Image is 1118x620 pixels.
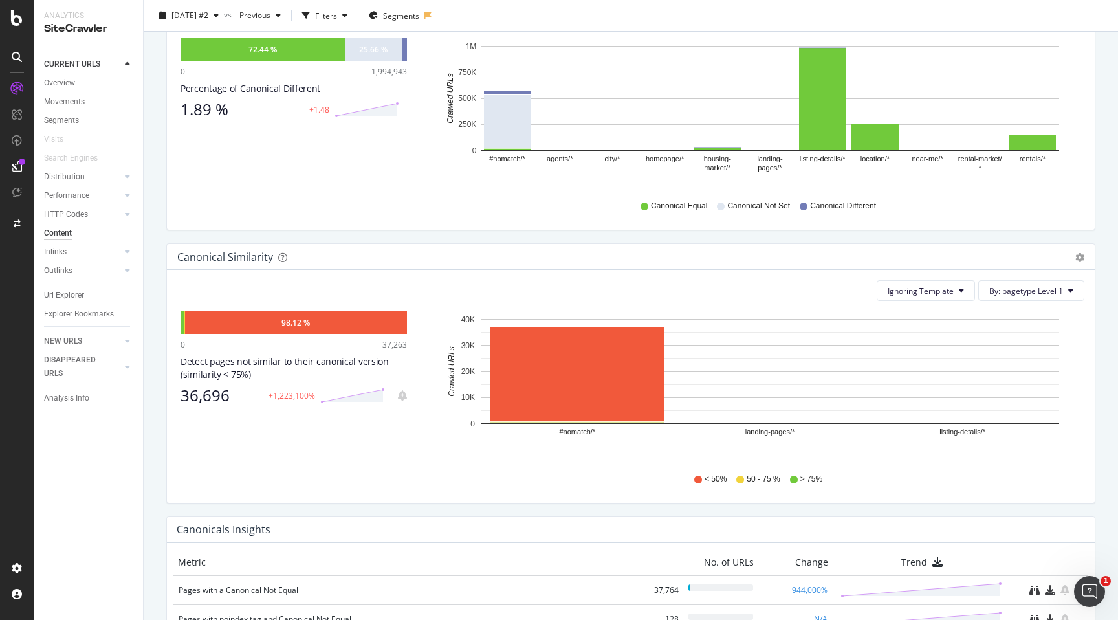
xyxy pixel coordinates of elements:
span: < 50% [705,474,727,485]
text: rentals/* [1020,155,1046,163]
div: HTTP Codes [44,208,88,221]
div: No. of URLs [647,556,754,569]
button: [DATE] #2 [154,5,224,26]
div: Overview [44,76,75,90]
a: Explorer Bookmarks [44,307,134,321]
div: Analysis Info [44,392,89,405]
text: location/* [860,155,890,163]
div: 37,263 [382,339,407,350]
div: Visits [44,133,63,146]
div: Distribution [44,170,85,184]
text: 0 [470,419,475,428]
div: Inlinks [44,245,67,259]
text: #nomatch/* [560,428,596,436]
div: gear [1075,253,1084,262]
svg: A chart. [442,38,1084,188]
text: listing-details/* [939,428,986,436]
div: 0 [181,339,185,350]
span: 50 - 75 % [747,474,780,485]
span: Canonical Equal [651,201,707,212]
div: 25.66 % [359,44,388,55]
text: pages/* [758,164,782,172]
div: Trend [838,556,1006,569]
div: Content [44,227,72,240]
button: Filters [297,5,353,26]
a: Search Engines [44,151,111,165]
div: Search Engines [44,151,98,165]
text: #nomatch/* [489,155,525,163]
a: Outlinks [44,264,121,278]
a: NEW URLS [44,335,121,348]
a: Segments [44,114,134,127]
div: Percentage of Canonical Different [181,82,407,95]
a: CURRENT URLS [44,58,121,71]
text: 40K [461,315,475,324]
text: housing- [704,155,732,163]
div: SiteCrawler [44,21,133,36]
text: agents/* [547,155,573,163]
button: Previous [234,5,286,26]
a: Url Explorer [44,289,134,302]
text: market/* [704,164,731,172]
div: 1.89 % [181,100,301,118]
div: download [1045,585,1055,595]
div: binoculars [1029,585,1040,595]
div: Url Explorer [44,289,84,302]
svg: A chart. [442,311,1084,461]
text: 10K [461,393,475,403]
span: Ignoring Template [888,285,954,296]
text: landing- [757,155,782,163]
a: HTTP Codes [44,208,121,221]
div: +1,223,100% [269,390,315,401]
a: Content [44,227,134,240]
div: 944,000% [792,584,828,595]
div: 36,696 [181,386,261,404]
div: Filters [315,10,337,21]
text: 30K [461,341,475,350]
div: Canonical Similarity [177,250,273,263]
div: Movements [44,95,85,109]
a: Inlinks [44,245,121,259]
text: 0 [472,146,477,155]
div: 1,994,943 [371,66,407,77]
text: near-me/* [912,155,943,163]
text: rental-market/ [958,155,1003,163]
text: city/* [605,155,621,163]
text: Crawled URLs [447,347,456,397]
iframe: Intercom live chat [1074,576,1105,607]
div: 37,764 [646,584,679,597]
text: 20K [461,367,475,376]
div: bell-plus [398,390,407,401]
span: vs [224,8,234,19]
span: Canonical Not Set [727,201,790,212]
a: Analysis Info [44,392,134,405]
text: 500K [458,94,476,103]
div: 0 [181,66,185,77]
text: homepage/* [646,155,685,163]
div: 98.12 % [281,317,310,328]
span: 2025 Aug. 22nd #2 [171,10,208,21]
button: By: pagetype Level 1 [978,280,1084,301]
text: Crawled URLs [446,74,455,124]
div: Outlinks [44,264,72,278]
span: Previous [234,10,270,21]
span: 1 [1101,576,1111,586]
div: +1.48 [309,104,329,115]
a: Visits [44,133,76,146]
div: CURRENT URLS [44,58,100,71]
h4: Canonicals Insights [177,521,270,538]
div: Change [763,556,828,569]
button: Segments [364,5,424,26]
button: Ignoring Template [877,280,975,301]
div: Metric [178,556,637,569]
span: Canonical Different [810,201,876,212]
div: NEW URLS [44,335,82,348]
text: 250K [458,120,476,129]
div: Detect pages not similar to their canonical version (similarity < 75%) [181,355,407,381]
a: Movements [44,95,134,109]
div: Performance [44,189,89,203]
a: Performance [44,189,121,203]
text: listing-details/* [800,155,846,163]
div: Explorer Bookmarks [44,307,114,321]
